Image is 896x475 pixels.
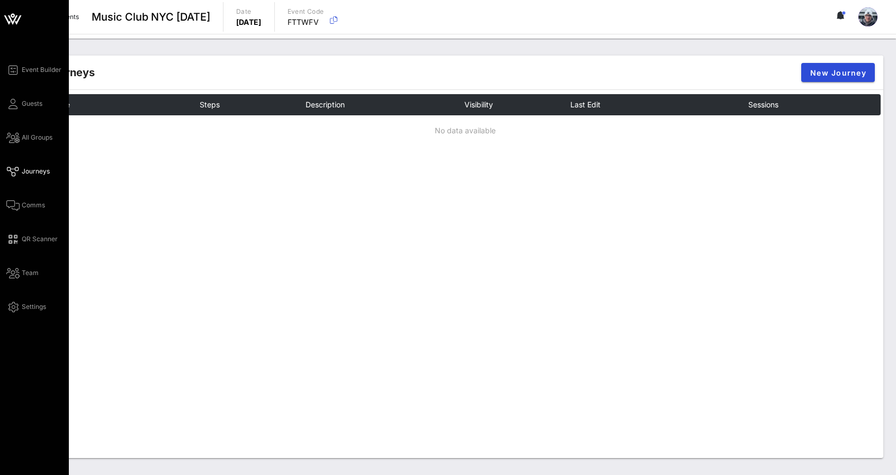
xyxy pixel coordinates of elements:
[6,97,42,110] a: Guests
[6,199,45,212] a: Comms
[47,65,95,80] div: Journeys
[6,131,52,144] a: All Groups
[570,100,601,109] span: Last Edit
[288,17,324,28] p: FTTWFV
[22,133,52,142] span: All Groups
[22,65,61,75] span: Event Builder
[22,234,58,244] span: QR Scanner
[288,6,324,17] p: Event Code
[6,300,46,313] a: Settings
[200,100,220,109] span: Steps
[801,63,875,82] button: New Journey
[6,267,39,279] a: Team
[464,94,570,115] th: Visibility: Not sorted. Activate to sort ascending.
[236,17,262,28] p: [DATE]
[6,63,61,76] a: Event Builder
[22,302,46,312] span: Settings
[748,100,778,109] span: Sessions
[92,9,210,25] span: Music Club NYC [DATE]
[464,100,493,109] span: Visibility
[22,268,39,278] span: Team
[6,165,50,178] a: Journeys
[22,200,45,210] span: Comms
[748,94,854,115] th: Sessions: Not sorted. Activate to sort ascending.
[570,94,748,115] th: Last Edit: Not sorted. Activate to sort ascending.
[236,6,262,17] p: Date
[810,68,866,77] span: New Journey
[306,100,345,109] span: Description
[41,115,881,145] td: No data available
[200,94,306,115] th: Steps
[6,233,58,245] a: QR Scanner
[41,94,200,115] th: Name: Not sorted. Activate to sort ascending.
[22,167,50,176] span: Journeys
[306,94,464,115] th: Description: Not sorted. Activate to sort ascending.
[22,99,42,108] span: Guests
